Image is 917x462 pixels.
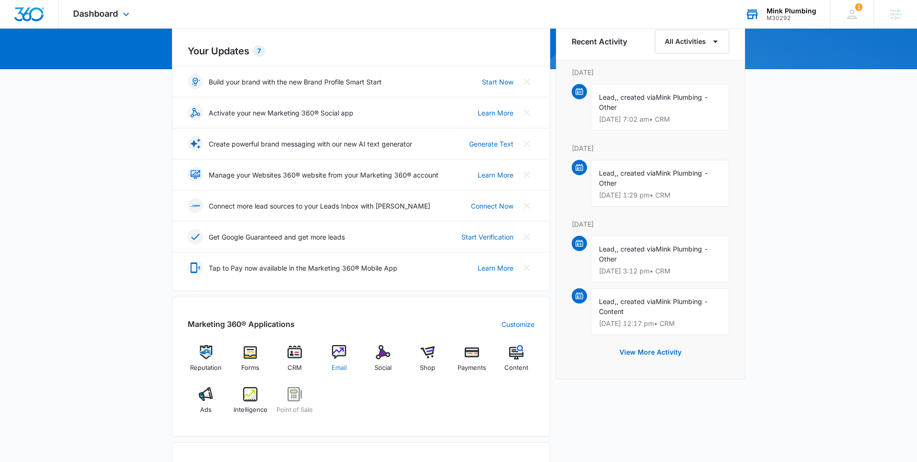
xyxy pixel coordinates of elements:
p: Manage your Websites 360® website from your Marketing 360® account [209,170,438,180]
span: Payments [458,363,486,373]
a: Learn More [478,170,513,180]
a: Customize [501,319,534,329]
span: , created via [617,93,656,101]
p: [DATE] 7:02 am • CRM [599,116,721,123]
span: Social [374,363,392,373]
div: account name [767,7,816,15]
span: Email [331,363,347,373]
p: [DATE] 3:12 pm • CRM [599,268,721,274]
button: Close [519,136,534,151]
a: Email [320,345,357,379]
p: Get Google Guaranteed and get more leads [209,232,345,242]
span: Point of Sale [277,405,313,415]
button: All Activities [655,30,729,53]
p: [DATE] 12:17 pm • CRM [599,320,721,327]
a: Point of Sale [277,387,313,421]
a: CRM [277,345,313,379]
span: Dashboard [73,9,118,19]
span: Lead, [599,297,617,305]
a: Connect Now [471,201,513,211]
h6: Recent Activity [572,36,627,47]
div: notifications count [855,3,863,11]
p: Activate your new Marketing 360® Social app [209,108,353,118]
div: account id [767,15,816,21]
p: [DATE] [572,143,729,153]
a: Social [365,345,402,379]
a: Learn More [478,108,513,118]
a: Start Verification [461,232,513,242]
p: Build your brand with the new Brand Profile Smart Start [209,77,382,87]
button: Close [519,74,534,89]
a: Reputation [188,345,224,379]
button: Close [519,229,534,244]
span: CRM [288,363,302,373]
span: Shop [420,363,435,373]
button: Close [519,260,534,275]
p: [DATE] [572,219,729,229]
h2: Marketing 360® Applications [188,318,295,330]
a: Learn More [478,263,513,273]
span: Content [504,363,528,373]
a: Start Now [482,77,513,87]
span: 1 [855,3,863,11]
a: Generate Text [469,139,513,149]
span: Ads [200,405,212,415]
p: [DATE] [572,67,729,77]
span: , created via [617,245,656,253]
h2: Your Updates [188,44,534,58]
button: View More Activity [610,341,691,364]
button: Close [519,198,534,213]
p: Tap to Pay now available in the Marketing 360® Mobile App [209,263,397,273]
span: Reputation [190,363,222,373]
p: Connect more lead sources to your Leads Inbox with [PERSON_NAME] [209,201,430,211]
a: Payments [454,345,490,379]
span: Intelligence [234,405,267,415]
span: Lead, [599,169,617,177]
p: Create powerful brand messaging with our new AI text generator [209,139,412,149]
span: Forms [241,363,259,373]
a: Intelligence [232,387,269,421]
a: Content [498,345,534,379]
span: Lead, [599,245,617,253]
p: [DATE] 1:29 pm • CRM [599,192,721,199]
span: , created via [617,169,656,177]
span: Lead, [599,93,617,101]
a: Shop [409,345,446,379]
span: , created via [617,297,656,305]
a: Ads [188,387,224,421]
button: Close [519,105,534,120]
a: Forms [232,345,269,379]
div: 7 [253,45,265,57]
button: Close [519,167,534,182]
